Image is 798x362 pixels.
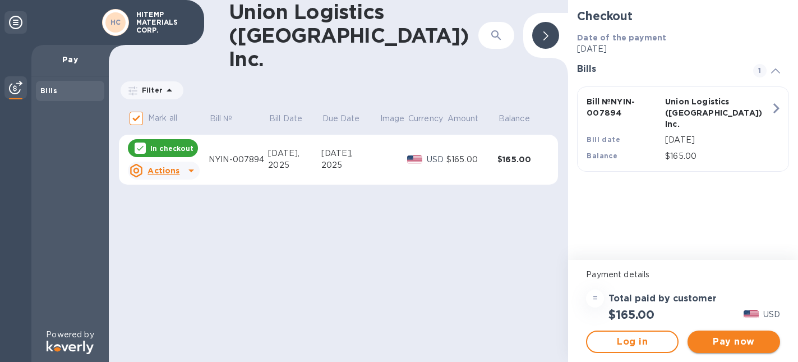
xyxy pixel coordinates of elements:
[380,113,405,125] p: Image
[763,309,780,320] p: USD
[147,166,179,175] u: Actions
[577,9,789,23] h2: Checkout
[448,113,493,125] span: Amount
[209,154,268,166] div: NYIN-007894
[210,113,247,125] span: Bill №
[210,113,233,125] p: Bill №
[150,144,193,153] p: In checkout
[753,64,767,77] span: 1
[577,33,666,42] b: Date of the payment
[110,18,121,26] b: HC
[586,269,780,281] p: Payment details
[321,159,379,171] div: 2025
[40,86,57,95] b: Bills
[322,113,375,125] span: Due Date
[744,310,759,318] img: USD
[586,290,604,308] div: =
[268,148,321,159] div: [DATE],
[446,154,497,166] div: $165.00
[497,154,548,165] div: $165.00
[40,54,100,65] p: Pay
[665,96,739,130] p: Union Logistics ([GEOGRAPHIC_DATA]) Inc.
[321,148,379,159] div: [DATE],
[427,154,446,166] p: USD
[269,113,317,125] span: Bill Date
[696,335,771,349] span: Pay now
[46,329,94,341] p: Powered by
[608,294,717,304] h3: Total paid by customer
[587,135,620,144] b: Bill date
[608,308,654,322] h2: $165.00
[148,112,177,124] p: Mark all
[269,113,302,125] p: Bill Date
[407,155,422,163] img: USD
[577,43,789,55] p: [DATE]
[665,150,771,162] p: $165.00
[448,113,479,125] p: Amount
[586,331,679,353] button: Log in
[665,134,771,146] p: [DATE]
[688,331,780,353] button: Pay now
[136,11,192,34] p: HITEMP MATERIALS CORP.
[408,113,443,125] p: Currency
[47,341,94,354] img: Logo
[322,113,360,125] p: Due Date
[268,159,321,171] div: 2025
[596,335,668,349] span: Log in
[499,113,545,125] span: Balance
[587,96,661,118] p: Bill № NYIN-007894
[577,86,789,172] button: Bill №NYIN-007894Union Logistics ([GEOGRAPHIC_DATA]) Inc.Bill date[DATE]Balance$165.00
[587,152,617,160] b: Balance
[137,85,163,95] p: Filter
[577,64,740,75] h3: Bills
[499,113,530,125] p: Balance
